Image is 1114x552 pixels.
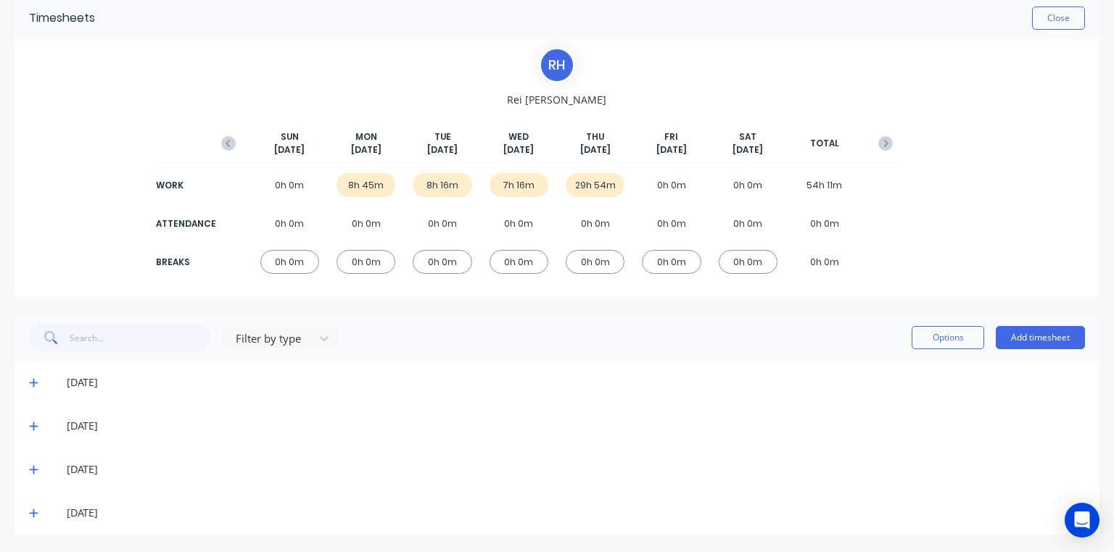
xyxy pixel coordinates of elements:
[507,92,606,107] span: Rei [PERSON_NAME]
[996,326,1085,349] button: Add timesheet
[274,143,305,156] span: [DATE]
[156,179,214,192] div: WORK
[351,143,381,156] span: [DATE]
[642,212,701,235] div: 0h 0m
[260,250,319,274] div: 0h 0m
[1065,503,1099,538] div: Open Intercom Messenger
[67,375,1085,390] div: [DATE]
[642,173,701,197] div: 0h 0m
[413,173,471,197] div: 8h 16m
[566,173,624,197] div: 29h 54m
[586,130,604,143] span: THU
[337,250,395,274] div: 0h 0m
[413,212,471,235] div: 0h 0m
[156,217,214,230] div: ATTENDANCE
[260,173,319,197] div: 0h 0m
[260,212,319,235] div: 0h 0m
[795,212,854,235] div: 0h 0m
[281,130,299,143] span: SUN
[739,130,756,143] span: SAT
[539,47,575,83] div: R H
[810,137,839,150] span: TOTAL
[67,505,1085,521] div: [DATE]
[67,461,1085,477] div: [DATE]
[490,250,548,274] div: 0h 0m
[355,130,377,143] span: MON
[642,250,701,274] div: 0h 0m
[1032,7,1085,30] button: Close
[427,143,458,156] span: [DATE]
[719,250,777,274] div: 0h 0m
[70,323,211,352] input: Search...
[719,173,777,197] div: 0h 0m
[490,173,548,197] div: 7h 16m
[29,9,95,27] div: Timesheets
[656,143,687,156] span: [DATE]
[503,143,534,156] span: [DATE]
[733,143,763,156] span: [DATE]
[580,143,611,156] span: [DATE]
[508,130,529,143] span: WED
[434,130,451,143] span: TUE
[337,212,395,235] div: 0h 0m
[795,250,854,274] div: 0h 0m
[67,418,1085,434] div: [DATE]
[413,250,471,274] div: 0h 0m
[156,256,214,269] div: BREAKS
[337,173,395,197] div: 8h 45m
[490,212,548,235] div: 0h 0m
[912,326,984,349] button: Options
[566,250,624,274] div: 0h 0m
[719,212,777,235] div: 0h 0m
[566,212,624,235] div: 0h 0m
[664,130,678,143] span: FRI
[795,173,854,197] div: 54h 11m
